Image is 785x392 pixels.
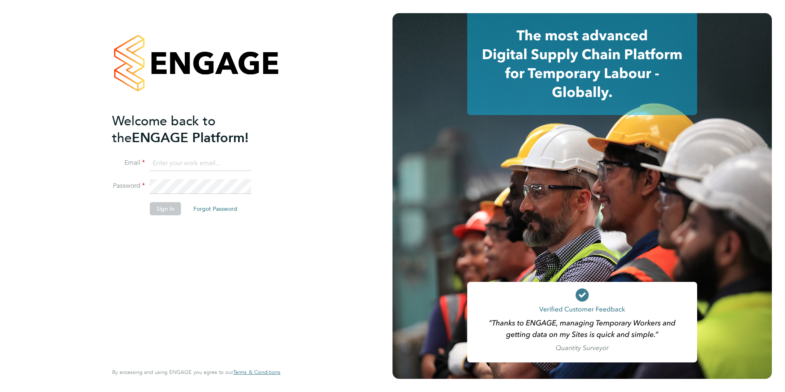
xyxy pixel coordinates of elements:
input: Enter your work email... [150,156,251,171]
a: Terms & Conditions [233,369,280,376]
label: Email [112,159,145,167]
button: Forgot Password [187,202,244,215]
span: By accessing and using ENGAGE you agree to our [112,369,280,376]
h2: ENGAGE Platform! [112,113,272,146]
label: Password [112,182,145,190]
button: Sign In [150,202,181,215]
span: Welcome back to the [112,113,216,146]
span: Terms & Conditions [233,369,280,376]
